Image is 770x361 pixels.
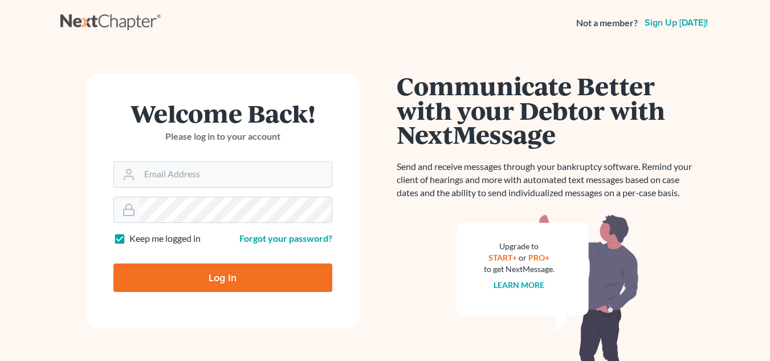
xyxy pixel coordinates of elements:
[397,160,699,200] p: Send and receive messages through your bankruptcy software. Remind your client of hearings and mo...
[642,18,710,27] a: Sign up [DATE]!
[113,130,332,143] p: Please log in to your account
[397,74,699,147] h1: Communicate Better with your Debtor with NextMessage
[129,232,201,245] label: Keep me logged in
[494,280,544,290] a: Learn more
[140,162,332,187] input: Email Address
[484,263,555,275] div: to get NextMessage.
[113,101,332,125] h1: Welcome Back!
[528,253,549,262] a: PRO+
[488,253,517,262] a: START+
[484,241,555,252] div: Upgrade to
[519,253,527,262] span: or
[113,263,332,292] input: Log In
[576,17,638,30] strong: Not a member?
[239,233,332,244] a: Forgot your password?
